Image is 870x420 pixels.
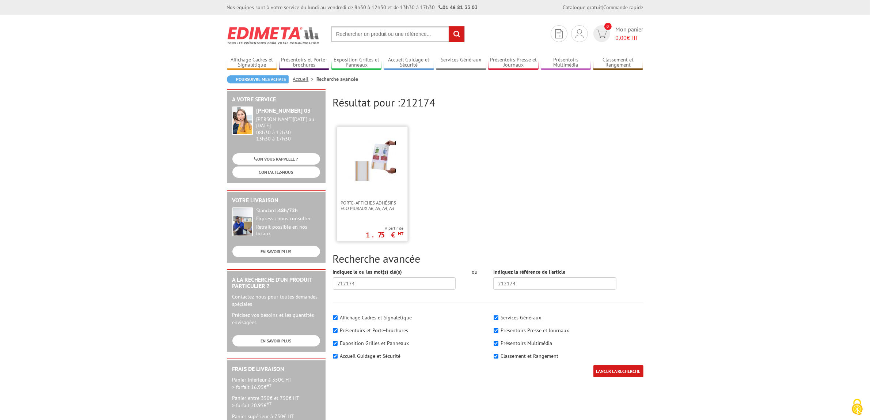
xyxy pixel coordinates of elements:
div: [PERSON_NAME][DATE] au [DATE] [257,116,320,129]
div: Nos équipes sont à votre service du lundi au vendredi de 8h30 à 12h30 et de 13h30 à 17h30 [227,4,478,11]
a: Accueil [293,76,317,82]
a: devis rapide 0 Mon panier 0,00€ HT [592,25,643,42]
span: 0,00 [616,34,627,41]
img: devis rapide [596,30,607,38]
div: | [563,4,643,11]
span: 212174 [400,95,436,109]
span: A partir de [366,225,404,231]
a: EN SAVOIR PLUS [232,246,320,257]
span: Porte-affiches adhésifs éco muraux A6, A5, A4, A3 [341,200,404,211]
input: rechercher [449,26,464,42]
label: Exposition Grilles et Panneaux [340,340,409,346]
a: Affichage Cadres et Signalétique [227,57,277,69]
input: Rechercher un produit ou une référence... [331,26,465,42]
a: Classement et Rangement [593,57,643,69]
input: Présentoirs Presse et Journaux [494,328,498,333]
h2: Résultat pour : [333,96,643,108]
a: Exposition Grilles et Panneaux [331,57,382,69]
a: Commande rapide [604,4,643,11]
a: Catalogue gratuit [563,4,603,11]
a: Présentoirs Presse et Journaux [488,57,539,69]
p: Panier entre 350€ et 750€ HT [232,394,320,409]
label: Indiquez le ou les mot(s) clé(s) [333,268,402,275]
a: Services Généraux [436,57,486,69]
input: Présentoirs Multimédia [494,341,498,346]
a: EN SAVOIR PLUS [232,335,320,346]
h2: A votre service [232,96,320,103]
img: Cookies (fenêtre modale) [848,398,866,416]
a: Présentoirs et Porte-brochures [279,57,330,69]
input: Accueil Guidage et Sécurité [333,354,338,359]
a: Poursuivre mes achats [227,75,289,83]
label: Indiquez la référence de l'article [493,268,565,275]
input: Classement et Rangement [494,354,498,359]
div: Standard : [257,207,320,214]
div: ou [467,268,482,275]
a: Accueil Guidage et Sécurité [384,57,434,69]
span: 0 [604,23,612,30]
sup: HT [398,230,404,237]
p: Panier inférieur à 350€ HT [232,376,320,391]
div: 08h30 à 12h30 13h30 à 17h30 [257,116,320,142]
li: Recherche avancée [317,75,358,83]
strong: 48h/72h [278,207,298,214]
button: Cookies (fenêtre modale) [844,395,870,420]
input: LANCER LA RECHERCHE [593,365,643,377]
span: > forfait 20.95€ [232,402,272,409]
h2: Votre livraison [232,197,320,204]
img: widget-service.jpg [232,106,253,135]
input: Présentoirs et Porte-brochures [333,328,338,333]
span: Mon panier [616,25,643,42]
a: Présentoirs Multimédia [541,57,591,69]
label: Accueil Guidage et Sécurité [340,353,401,359]
a: ON VOUS RAPPELLE ? [232,153,320,165]
img: devis rapide [555,29,563,38]
p: Précisez vos besoins et les quantités envisagées [232,311,320,326]
strong: [PHONE_NUMBER] 03 [257,107,311,114]
label: Affichage Cadres et Signalétique [340,314,412,321]
input: Services Généraux [494,315,498,320]
h2: Frais de Livraison [232,366,320,372]
div: Express : nous consulter [257,215,320,222]
h2: Recherche avancée [333,252,643,265]
p: Contactez-nous pour toutes demandes spéciales [232,293,320,308]
label: Présentoirs Presse et Journaux [501,327,569,334]
a: CONTACTEZ-NOUS [232,166,320,178]
p: 1.75 € [366,233,404,237]
h2: A la recherche d'un produit particulier ? [232,277,320,289]
label: Présentoirs Multimédia [501,340,552,346]
label: Services Généraux [501,314,542,321]
img: devis rapide [575,29,584,38]
sup: HT [267,383,272,388]
strong: 01 46 81 33 03 [439,4,478,11]
img: Porte-affiches adhésifs éco muraux A6, A5, A4, A3 [349,138,396,185]
span: > forfait 16.95€ [232,384,272,390]
div: Retrait possible en nos locaux [257,224,320,237]
img: widget-livraison.jpg [232,207,253,236]
input: Affichage Cadres et Signalétique [333,315,338,320]
sup: HT [267,401,272,406]
span: € HT [616,34,643,42]
label: Classement et Rangement [501,353,559,359]
input: Exposition Grilles et Panneaux [333,341,338,346]
img: Edimeta [227,22,320,49]
label: Présentoirs et Porte-brochures [340,327,409,334]
a: Porte-affiches adhésifs éco muraux A6, A5, A4, A3 [337,200,407,211]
